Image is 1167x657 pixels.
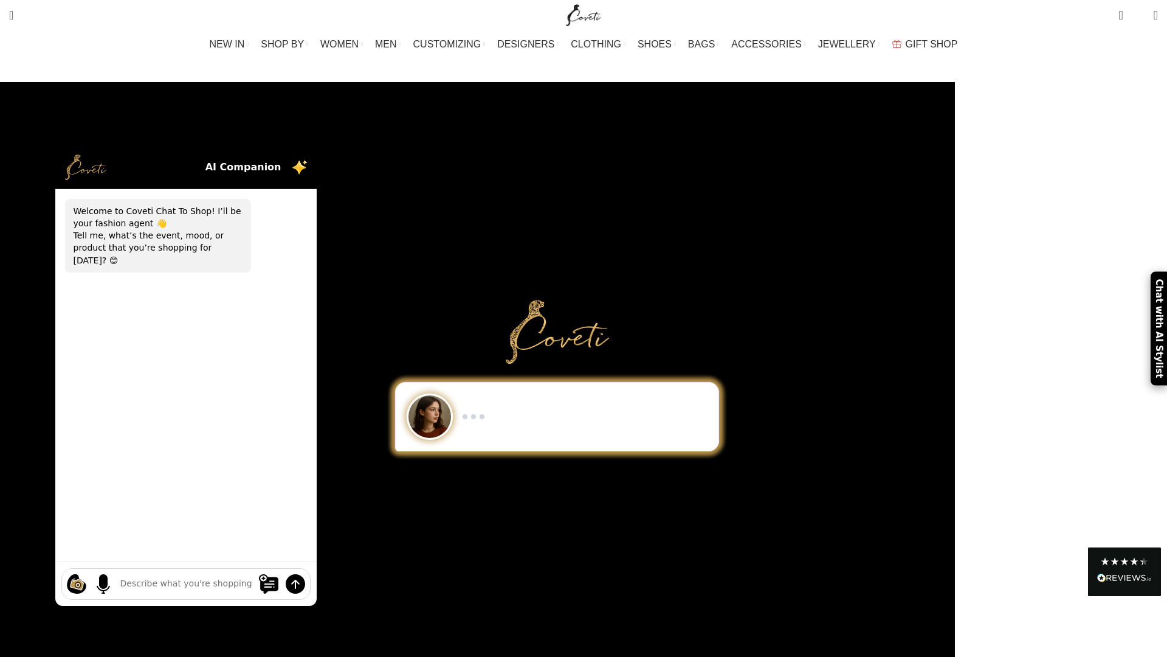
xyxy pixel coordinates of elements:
span: DESIGNERS [497,38,554,50]
span: SHOP BY [261,38,304,50]
span: WOMEN [320,38,359,50]
div: 4.28 Stars [1100,557,1149,566]
a: DESIGNERS [497,32,559,57]
div: Read All Reviews [1097,571,1152,587]
div: My Wishlist [1132,3,1145,27]
a: GIFT SHOP [892,32,958,57]
a: SHOES [638,32,676,57]
img: REVIEWS.io [1097,574,1152,582]
a: WOMEN [320,32,363,57]
div: Read All Reviews [1088,547,1161,596]
a: ACCESSORIES [731,32,806,57]
div: Chat to Shop demo [387,382,728,451]
span: CLOTHING [571,38,621,50]
a: SHOP BY [261,32,308,57]
a: JEWELLERY [818,32,880,57]
span: MEN [375,38,397,50]
span: NEW IN [210,38,245,50]
span: JEWELLERY [818,38,876,50]
span: ACCESSORIES [731,38,802,50]
a: Search [3,3,19,27]
a: Site logo [563,9,604,19]
a: NEW IN [210,32,249,57]
a: CUSTOMIZING [413,32,486,57]
span: BAGS [688,38,715,50]
span: CUSTOMIZING [413,38,481,50]
div: Main navigation [3,32,1164,57]
img: Primary Gold [506,300,609,363]
a: 0 [1112,3,1129,27]
a: BAGS [688,32,719,57]
a: CLOTHING [571,32,625,57]
span: 0 [1120,6,1129,15]
a: MEN [375,32,401,57]
img: GiftBag [892,40,901,48]
span: GIFT SHOP [906,38,958,50]
span: 0 [1135,12,1144,21]
span: SHOES [638,38,672,50]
